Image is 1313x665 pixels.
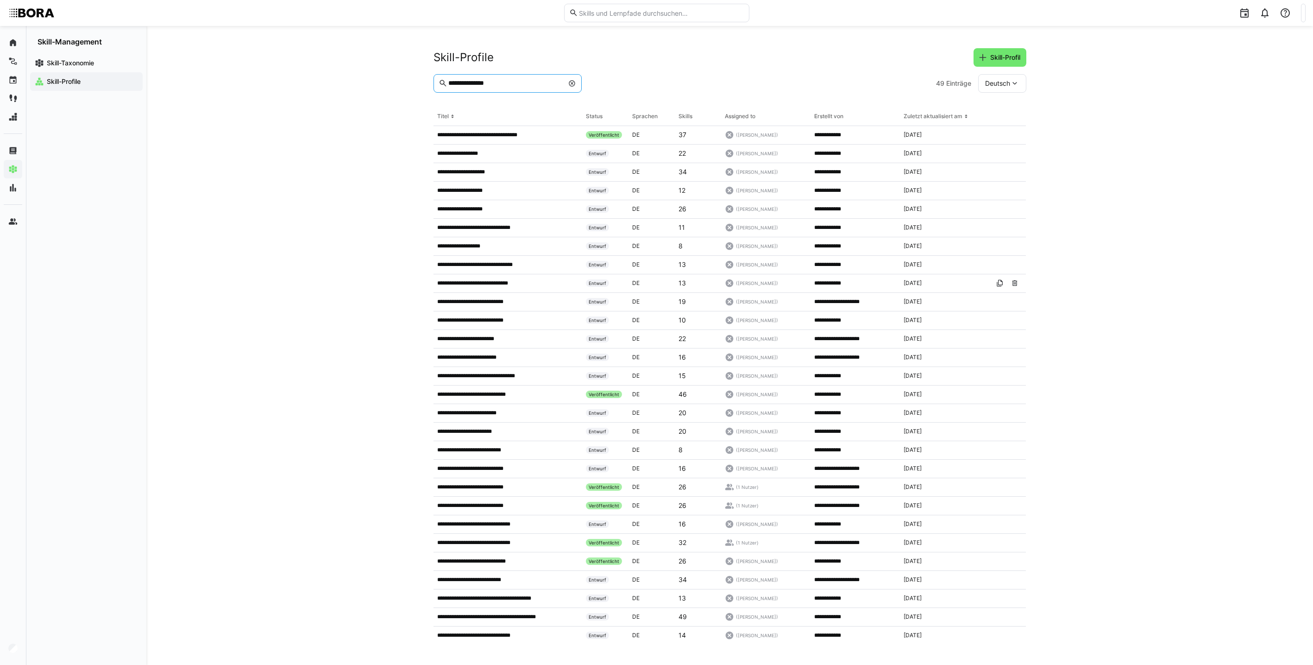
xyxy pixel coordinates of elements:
span: [DATE] [904,428,922,435]
p: 46 [678,390,687,399]
p: 8 [678,445,683,455]
span: Entwurf [586,465,609,472]
span: Entwurf [586,520,609,528]
p: 22 [678,149,686,158]
span: [DATE] [904,242,922,250]
span: de [632,298,640,305]
span: ([PERSON_NAME]) [736,132,778,138]
span: Veröffentlicht [586,502,622,509]
span: [DATE] [904,446,922,454]
span: ([PERSON_NAME]) [736,632,778,639]
div: Status [586,113,603,120]
span: Entwurf [586,224,609,231]
span: [DATE] [904,539,922,546]
span: Entwurf [586,372,609,380]
p: 11 [678,223,685,232]
span: de [632,465,640,472]
span: Entwurf [586,576,609,583]
button: Skill-Profil [974,48,1026,67]
span: ([PERSON_NAME]) [736,280,778,286]
span: Veröffentlicht [586,539,622,546]
span: [DATE] [904,483,922,491]
span: ([PERSON_NAME]) [736,428,778,435]
p: 12 [678,186,685,195]
span: ([PERSON_NAME]) [736,187,778,194]
span: de [632,372,640,379]
span: Entwurf [586,298,609,305]
span: de [632,279,640,286]
span: ([PERSON_NAME]) [736,150,778,157]
span: Deutsch [985,79,1010,88]
div: Skills [678,113,692,120]
span: [DATE] [904,632,922,639]
span: ([PERSON_NAME]) [736,558,778,564]
p: 34 [678,167,687,177]
p: 26 [678,501,686,510]
span: de [632,242,640,249]
span: Entwurf [586,205,609,213]
span: [DATE] [904,131,922,139]
span: Entwurf [586,354,609,361]
span: [DATE] [904,261,922,268]
span: Entwurf [586,595,609,602]
span: Entwurf [586,150,609,157]
span: ([PERSON_NAME]) [736,373,778,379]
div: Zuletzt aktualisiert am [904,113,962,120]
span: ([PERSON_NAME]) [736,336,778,342]
span: [DATE] [904,557,922,565]
span: de [632,131,640,138]
span: de [632,205,640,212]
p: 37 [678,130,686,139]
span: de [632,317,640,323]
span: Entwurf [586,335,609,342]
span: ([PERSON_NAME]) [736,169,778,175]
span: ([PERSON_NAME]) [736,614,778,620]
p: 8 [678,241,683,251]
span: Veröffentlicht [586,131,622,139]
span: de [632,261,640,268]
span: de [632,428,640,435]
p: 26 [678,557,686,566]
span: de [632,354,640,361]
h2: Skill-Profile [433,51,494,64]
span: Skill-Profil [989,53,1022,62]
span: ([PERSON_NAME]) [736,317,778,323]
p: 13 [678,260,686,269]
span: [DATE] [904,372,922,380]
span: de [632,502,640,509]
div: Erstellt von [814,113,843,120]
span: Entwurf [586,613,609,621]
span: [DATE] [904,187,922,194]
p: 34 [678,575,687,584]
p: 19 [678,297,686,306]
p: 13 [678,594,686,603]
span: de [632,576,640,583]
p: 26 [678,204,686,214]
span: ([PERSON_NAME]) [736,410,778,416]
span: [DATE] [904,595,922,602]
span: [DATE] [904,205,922,213]
span: ([PERSON_NAME]) [736,465,778,472]
p: 49 [678,612,687,621]
p: 14 [678,631,686,640]
span: de [632,483,640,490]
span: de [632,335,640,342]
span: ([PERSON_NAME]) [736,206,778,212]
span: [DATE] [904,279,922,287]
span: ([PERSON_NAME]) [736,224,778,231]
span: [DATE] [904,502,922,509]
span: de [632,150,640,157]
span: Veröffentlicht [586,557,622,565]
span: [DATE] [904,520,922,528]
span: de [632,224,640,231]
span: ([PERSON_NAME]) [736,447,778,453]
span: Entwurf [586,446,609,454]
div: Sprachen [632,113,658,120]
p: 15 [678,371,686,380]
input: Skills und Lernpfade durchsuchen… [578,9,744,17]
span: (1 Nutzer) [736,539,759,546]
span: [DATE] [904,576,922,583]
span: Veröffentlicht [586,391,622,398]
span: de [632,595,640,602]
p: 10 [678,316,686,325]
